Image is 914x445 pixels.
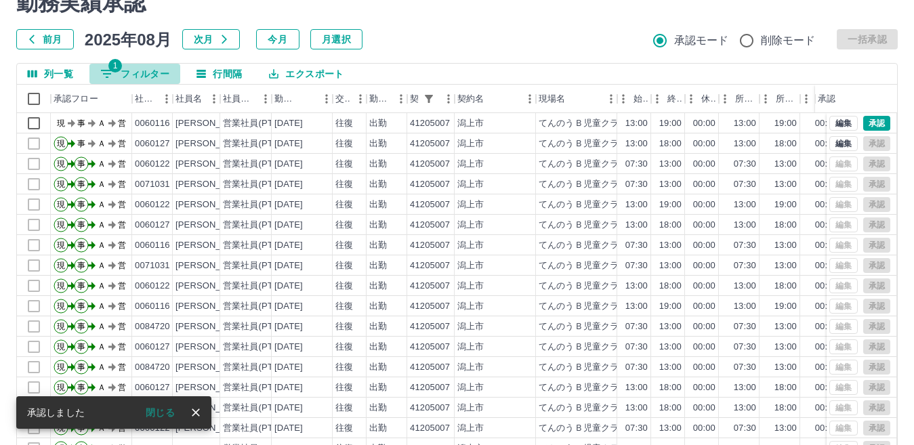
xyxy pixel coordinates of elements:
[274,117,303,130] div: [DATE]
[175,300,249,313] div: [PERSON_NAME]
[829,136,858,151] button: 編集
[223,361,294,374] div: 営業社員(PT契約)
[659,158,682,171] div: 13:00
[667,85,682,113] div: 終業
[539,158,628,171] div: てんのうＢ児童クラブ
[735,85,757,113] div: 所定開始
[369,178,387,191] div: 出勤
[685,85,719,113] div: 休憩
[118,119,126,128] text: 営
[457,300,484,313] div: 潟上市
[829,116,858,131] button: 編集
[410,259,450,272] div: 41205007
[774,178,797,191] div: 13:00
[539,85,565,113] div: 現場名
[223,158,294,171] div: 営業社員(PT契約)
[815,137,837,150] div: 00:00
[89,64,180,84] button: フィルター表示
[369,341,387,354] div: 出勤
[520,89,540,109] button: メニュー
[77,200,85,209] text: 事
[77,240,85,250] text: 事
[274,219,303,232] div: [DATE]
[369,280,387,293] div: 出勤
[57,281,65,291] text: 現
[410,137,450,150] div: 41205007
[391,89,411,109] button: メニュー
[335,158,353,171] div: 往復
[815,341,837,354] div: 00:00
[77,301,85,311] text: 事
[57,179,65,189] text: 現
[539,117,628,130] div: てんのうＢ児童クラブ
[369,300,387,313] div: 出勤
[335,85,350,113] div: 交通費
[774,158,797,171] div: 13:00
[335,280,353,293] div: 往復
[118,139,126,148] text: 営
[457,178,484,191] div: 潟上市
[186,402,206,423] button: close
[457,219,484,232] div: 潟上市
[118,301,126,311] text: 営
[118,261,126,270] text: 営
[369,361,387,374] div: 出勤
[274,259,303,272] div: [DATE]
[135,158,170,171] div: 0060122
[57,261,65,270] text: 現
[175,137,249,150] div: [PERSON_NAME]
[274,178,303,191] div: [DATE]
[693,341,715,354] div: 00:00
[118,200,126,209] text: 営
[57,119,65,128] text: 現
[369,239,387,252] div: 出勤
[693,280,715,293] div: 00:00
[659,320,682,333] div: 13:00
[135,300,170,313] div: 0060116
[175,85,202,113] div: 社員名
[335,239,353,252] div: 往復
[223,320,294,333] div: 営業社員(PT契約)
[539,198,628,211] div: てんのうＢ児童クラブ
[659,361,682,374] div: 13:00
[77,342,85,352] text: 事
[539,280,628,293] div: てんのうＢ児童クラブ
[719,85,760,113] div: 所定開始
[16,29,74,49] button: 前月
[410,198,450,211] div: 41205007
[175,361,249,374] div: [PERSON_NAME]
[135,320,170,333] div: 0084720
[601,89,621,109] button: メニュー
[98,139,106,148] text: Ａ
[419,89,438,108] button: フィルター表示
[335,178,353,191] div: 往復
[539,219,628,232] div: てんのうＢ児童クラブ
[693,259,715,272] div: 00:00
[693,158,715,171] div: 00:00
[175,259,249,272] div: [PERSON_NAME]
[539,320,628,333] div: てんのうＢ児童クラブ
[98,261,106,270] text: Ａ
[118,220,126,230] text: 営
[135,239,170,252] div: 0060116
[204,89,224,109] button: メニュー
[625,158,648,171] div: 07:30
[457,259,484,272] div: 潟上市
[118,342,126,352] text: 営
[734,158,756,171] div: 07:30
[335,117,353,130] div: 往復
[693,198,715,211] div: 00:00
[223,137,294,150] div: 営業社員(PT契約)
[108,59,122,72] span: 1
[335,198,353,211] div: 往復
[77,119,85,128] text: 事
[220,85,272,113] div: 社員区分
[815,85,886,113] div: 承認
[410,158,450,171] div: 41205007
[335,341,353,354] div: 往復
[77,159,85,169] text: 事
[175,158,249,171] div: [PERSON_NAME]
[335,300,353,313] div: 往復
[410,219,450,232] div: 41205007
[182,29,240,49] button: 次月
